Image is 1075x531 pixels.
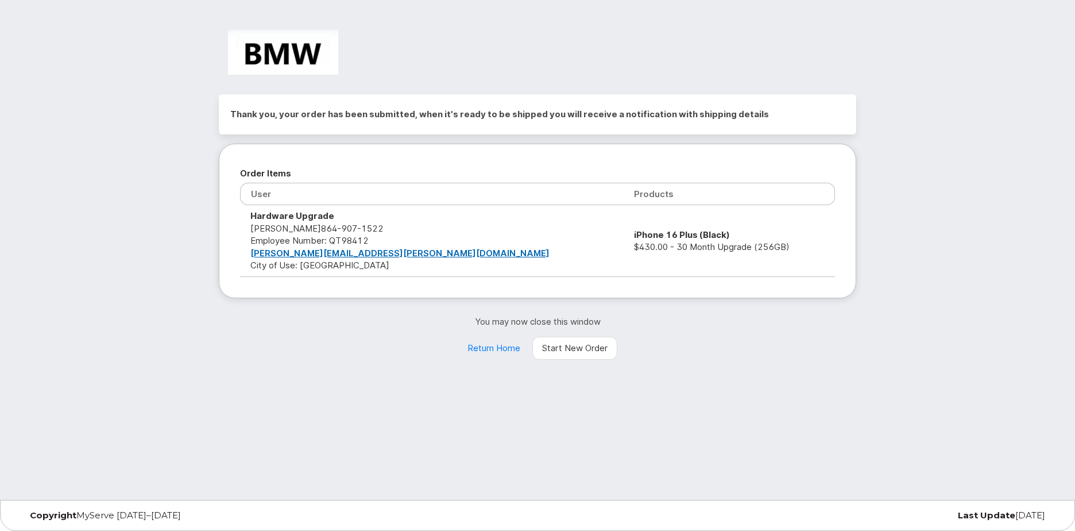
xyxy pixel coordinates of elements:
span: 864 [321,223,384,234]
strong: iPhone 16 Plus (Black) [634,229,730,240]
div: MyServe [DATE]–[DATE] [21,511,365,520]
a: [PERSON_NAME][EMAIL_ADDRESS][PERSON_NAME][DOMAIN_NAME] [250,248,550,259]
td: [PERSON_NAME] City of Use: [GEOGRAPHIC_DATA] [240,205,624,276]
p: You may now close this window [219,315,856,328]
span: Employee Number: QT98412 [250,235,369,246]
strong: Last Update [958,510,1015,521]
h2: Order Items [240,165,835,182]
strong: Hardware Upgrade [250,210,334,221]
div: [DATE] [710,511,1054,520]
a: Start New Order [532,337,617,360]
th: Products [624,183,835,205]
a: Return Home [458,337,530,360]
span: 1522 [357,223,384,234]
img: BMW Manufacturing Co LLC [228,30,338,75]
td: $430.00 - 30 Month Upgrade (256GB) [624,205,835,276]
strong: Copyright [30,510,76,521]
h2: Thank you, your order has been submitted, when it's ready to be shipped you will receive a notifi... [230,106,845,123]
th: User [240,183,624,205]
span: 907 [337,223,357,234]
